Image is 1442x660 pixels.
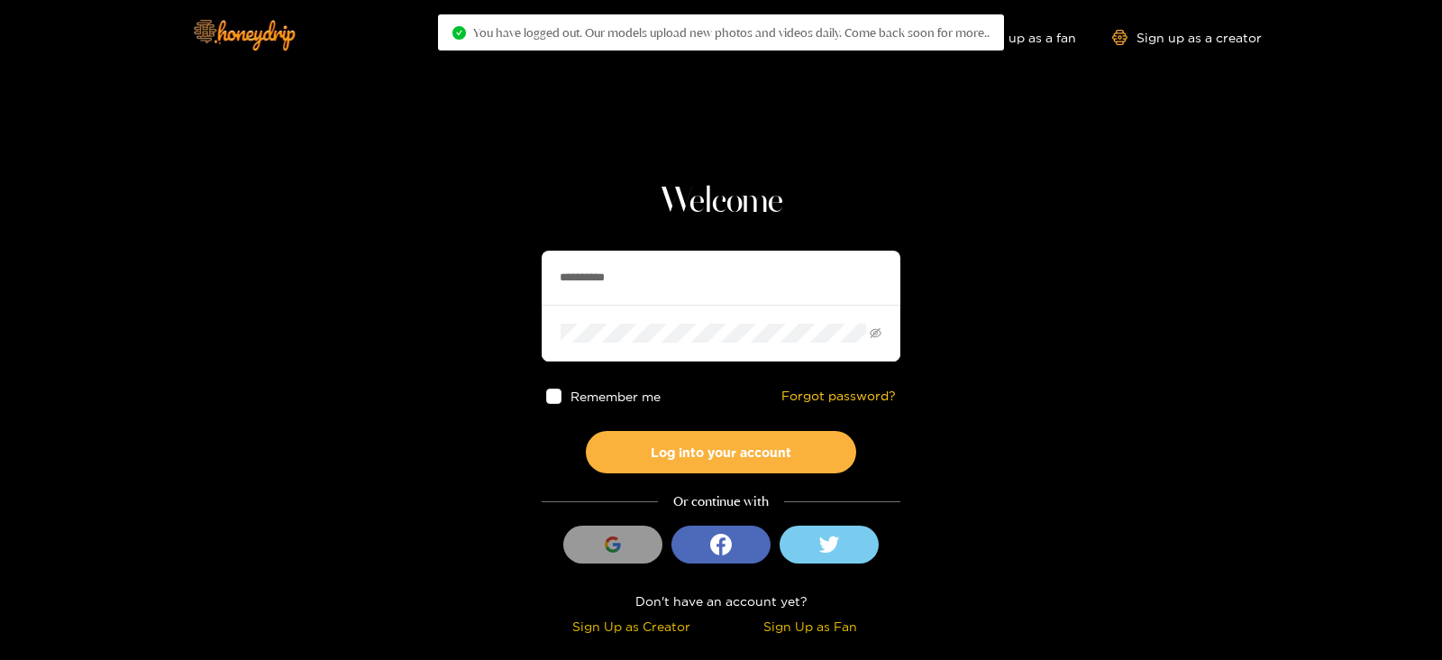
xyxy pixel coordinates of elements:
[542,180,900,224] h1: Welcome
[473,25,990,40] span: You have logged out. Our models upload new photos and videos daily. Come back soon for more..
[452,26,466,40] span: check-circle
[542,591,900,611] div: Don't have an account yet?
[870,327,881,339] span: eye-invisible
[1112,30,1262,45] a: Sign up as a creator
[546,616,716,637] div: Sign Up as Creator
[726,616,896,637] div: Sign Up as Fan
[586,431,856,473] button: Log into your account
[781,389,896,404] a: Forgot password?
[953,30,1076,45] a: Sign up as a fan
[570,390,661,403] span: Remember me
[542,491,900,512] div: Or continue with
